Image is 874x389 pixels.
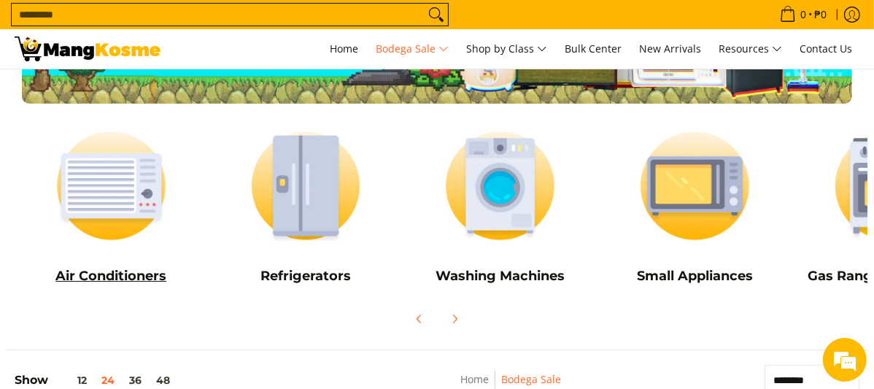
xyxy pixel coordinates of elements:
a: Resources [711,29,789,69]
span: Bulk Center [565,42,622,55]
a: Small Appliances Small Appliances [605,118,785,295]
span: • [776,7,831,23]
h5: Small Appliances [605,268,785,284]
a: Home [322,29,366,69]
span: ₱0 [812,9,829,20]
img: Small Appliances [605,118,785,253]
a: Bodega Sale [501,372,561,386]
span: New Arrivals [639,42,701,55]
span: Resources [719,40,782,58]
a: Contact Us [792,29,859,69]
img: Air Conditioners [21,118,201,253]
a: Bodega Sale [368,29,456,69]
button: 36 [122,374,149,386]
button: Search [425,4,448,26]
nav: Main Menu [175,29,859,69]
span: 0 [798,9,808,20]
span: Home [330,42,358,55]
img: Bodega Sale l Mang Kosme: Cost-Efficient &amp; Quality Home Appliances [15,36,161,61]
button: Next [438,303,471,335]
a: Washing Machines Washing Machines [410,118,590,295]
button: Previous [403,303,436,335]
a: Air Conditioners Air Conditioners [21,118,201,295]
span: Bodega Sale [376,40,449,58]
img: Washing Machines [410,118,590,253]
a: Bulk Center [557,29,629,69]
button: 48 [149,374,177,386]
span: Contact Us [800,42,852,55]
a: New Arrivals [632,29,708,69]
a: Refrigerators Refrigerators [216,118,396,295]
h5: Air Conditioners [21,268,201,284]
button: 12 [48,374,94,386]
h5: Refrigerators [216,268,396,284]
h5: Show [15,373,177,388]
button: 24 [94,374,122,386]
img: Refrigerators [216,118,396,253]
a: Shop by Class [459,29,554,69]
h5: Washing Machines [410,268,590,284]
span: Shop by Class [466,40,547,58]
a: Home [460,372,489,386]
